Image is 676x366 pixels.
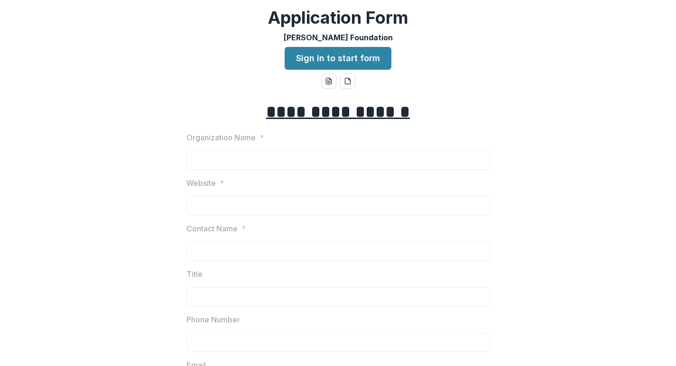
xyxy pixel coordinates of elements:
p: Phone Number [186,314,240,325]
p: Organization Name [186,132,256,143]
p: Title [186,268,203,280]
p: Website [186,177,216,189]
p: Contact Name [186,223,238,234]
h2: Application Form [268,8,408,28]
p: [PERSON_NAME] Foundation [284,32,393,43]
button: word-download [321,73,336,89]
button: pdf-download [340,73,355,89]
a: Sign in to start form [285,47,391,70]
